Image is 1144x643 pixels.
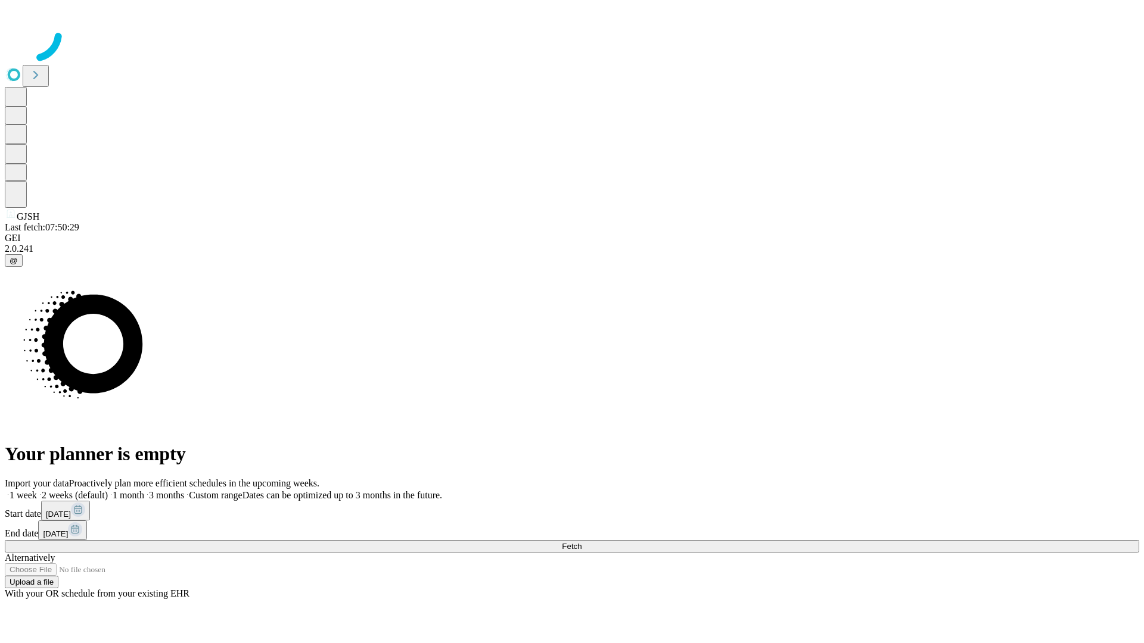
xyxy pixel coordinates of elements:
[10,490,37,500] span: 1 week
[69,478,319,488] span: Proactively plan more efficient schedules in the upcoming weeks.
[5,588,189,598] span: With your OR schedule from your existing EHR
[17,211,39,221] span: GJSH
[43,529,68,538] span: [DATE]
[562,542,582,551] span: Fetch
[5,233,1139,244] div: GEI
[243,490,442,500] span: Dates can be optimized up to 3 months in the future.
[5,254,23,267] button: @
[46,510,71,519] span: [DATE]
[10,256,18,265] span: @
[5,553,55,563] span: Alternatively
[5,520,1139,540] div: End date
[42,490,108,500] span: 2 weeks (default)
[5,222,79,232] span: Last fetch: 07:50:29
[5,244,1139,254] div: 2.0.241
[113,490,144,500] span: 1 month
[5,540,1139,553] button: Fetch
[149,490,184,500] span: 3 months
[41,501,90,520] button: [DATE]
[38,520,87,540] button: [DATE]
[5,576,58,588] button: Upload a file
[5,478,69,488] span: Import your data
[5,501,1139,520] div: Start date
[5,443,1139,465] h1: Your planner is empty
[189,490,242,500] span: Custom range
